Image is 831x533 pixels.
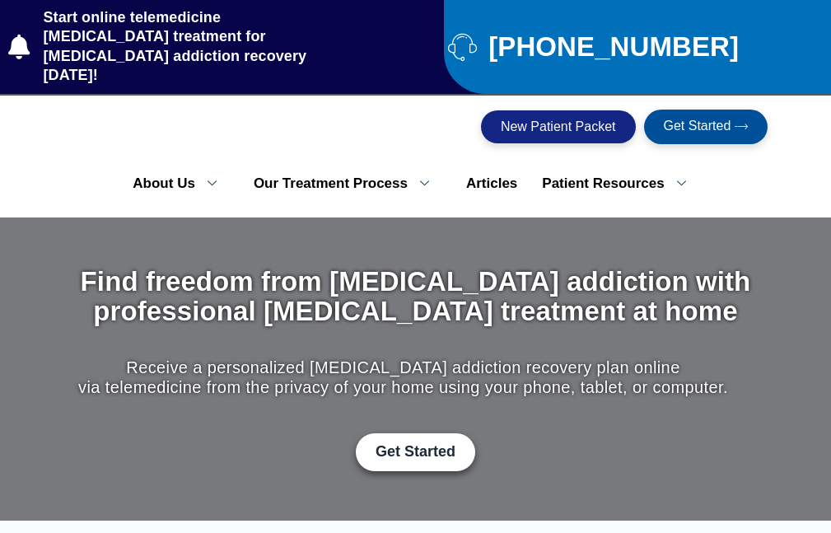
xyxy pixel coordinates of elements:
a: Get Started [356,433,475,471]
p: Receive a personalized [MEDICAL_DATA] addiction recovery plan online via telemedicine from the pr... [78,358,728,397]
span: Get Started [664,119,731,134]
span: Start online telemedicine [MEDICAL_DATA] treatment for [MEDICAL_DATA] addiction recovery [DATE]! [40,8,347,86]
a: New Patient Packet [481,110,636,143]
span: New Patient Packet [501,120,616,133]
h1: Find freedom from [MEDICAL_DATA] addiction with professional [MEDICAL_DATA] treatment at home [78,267,753,327]
span: Get Started [376,443,455,461]
span: [PHONE_NUMBER] [484,38,739,56]
a: Articles [454,166,530,201]
a: Get Started [644,110,768,144]
a: [PHONE_NUMBER] [448,32,823,61]
div: Get Started with Suboxone Treatment by filling-out this new patient packet form [78,433,753,471]
a: About Us [120,166,241,201]
a: Start online telemedicine [MEDICAL_DATA] treatment for [MEDICAL_DATA] addiction recovery [DATE]! [8,8,347,86]
a: Our Treatment Process [241,166,454,201]
a: Patient Resources [530,166,710,201]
